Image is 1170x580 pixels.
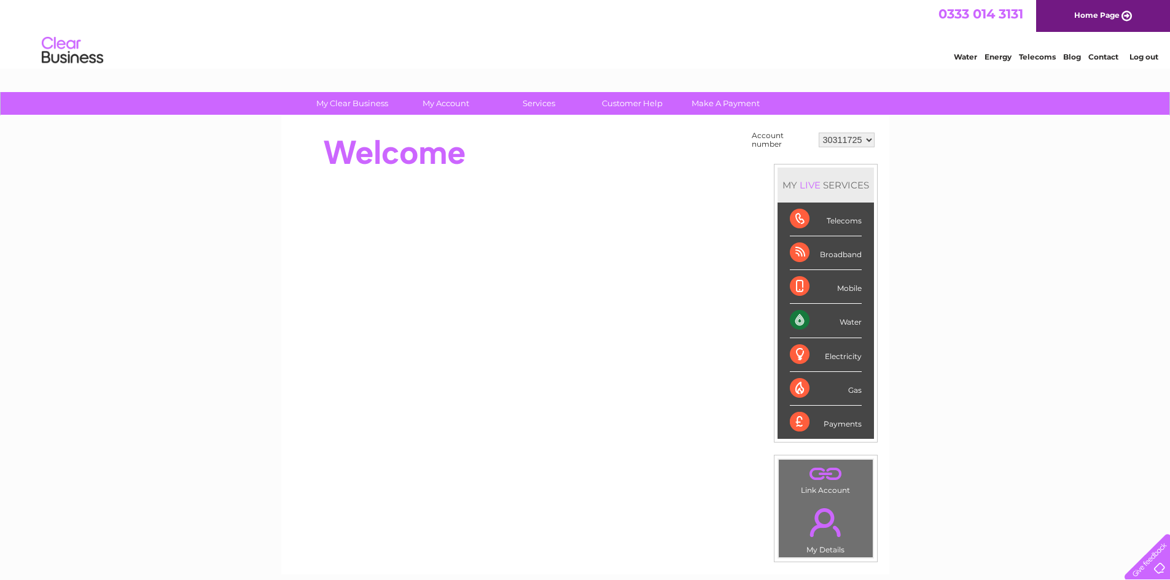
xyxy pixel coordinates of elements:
[782,501,870,544] a: .
[778,498,873,558] td: My Details
[790,236,862,270] div: Broadband
[954,52,977,61] a: Water
[782,463,870,484] a: .
[778,459,873,498] td: Link Account
[302,92,403,115] a: My Clear Business
[295,7,876,60] div: Clear Business is a trading name of Verastar Limited (registered in [GEOGRAPHIC_DATA] No. 3667643...
[395,92,496,115] a: My Account
[582,92,683,115] a: Customer Help
[1088,52,1118,61] a: Contact
[778,168,874,203] div: MY SERVICES
[790,338,862,372] div: Electricity
[938,6,1023,21] a: 0333 014 3131
[675,92,776,115] a: Make A Payment
[1063,52,1081,61] a: Blog
[790,304,862,338] div: Water
[749,128,816,152] td: Account number
[797,179,823,191] div: LIVE
[41,32,104,69] img: logo.png
[488,92,590,115] a: Services
[790,372,862,406] div: Gas
[1129,52,1158,61] a: Log out
[1019,52,1056,61] a: Telecoms
[790,406,862,439] div: Payments
[985,52,1012,61] a: Energy
[790,203,862,236] div: Telecoms
[790,270,862,304] div: Mobile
